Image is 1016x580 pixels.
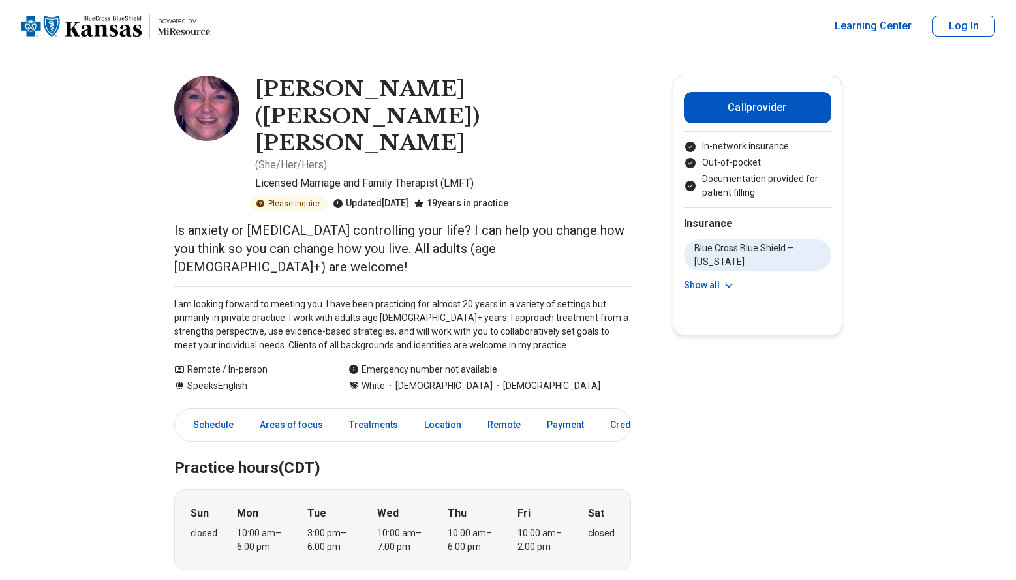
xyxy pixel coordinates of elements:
h2: Insurance [684,216,831,232]
strong: Fri [517,506,531,521]
li: Documentation provided for patient filling [684,172,831,200]
li: Blue Cross Blue Shield – [US_STATE] [684,239,831,271]
span: [DEMOGRAPHIC_DATA] [385,379,493,393]
a: Learning Center [835,18,912,34]
div: When does the program meet? [174,489,631,570]
a: Schedule [177,412,241,438]
div: 10:00 am – 6:00 pm [237,527,287,554]
a: Treatments [341,412,406,438]
button: Callprovider [684,92,831,123]
p: Licensed Marriage and Family Therapist (LMFT) [255,176,631,191]
div: 10:00 am – 2:00 pm [517,527,568,554]
div: closed [191,527,217,540]
a: Payment [539,412,592,438]
h1: [PERSON_NAME] ([PERSON_NAME]) [PERSON_NAME] [255,76,631,157]
div: Speaks English [174,379,322,393]
div: 3:00 pm – 6:00 pm [307,527,358,554]
a: Credentials [602,412,675,438]
span: [DEMOGRAPHIC_DATA] [493,379,600,393]
div: Emergency number not available [348,363,497,376]
strong: Wed [377,506,399,521]
span: White [362,379,385,393]
strong: Sat [588,506,604,521]
li: Out-of-pocket [684,156,831,170]
strong: Thu [448,506,467,521]
strong: Tue [307,506,326,521]
div: 10:00 am – 6:00 pm [448,527,498,554]
div: closed [588,527,615,540]
a: Areas of focus [252,412,331,438]
p: ( She/Her/Hers ) [255,157,327,173]
div: 10:00 am – 7:00 pm [377,527,427,554]
strong: Sun [191,506,209,521]
button: Log In [932,16,995,37]
p: powered by [158,16,210,26]
div: Please inquire [250,196,328,211]
a: Home page [21,5,210,47]
img: Rosemary Wuthrich, Licensed Marriage and Family Therapist (LMFT) [174,76,239,141]
div: 19 years in practice [414,196,508,211]
p: I am looking forward to meeting you. I have been practicing for almost 20 years in a variety of s... [174,298,631,352]
h2: Practice hours (CDT) [174,426,631,480]
div: Updated [DATE] [333,196,408,211]
div: Remote / In-person [174,363,322,376]
p: Is anxiety or [MEDICAL_DATA] controlling your life? I can help you change how you think so you ca... [174,221,631,276]
a: Location [416,412,469,438]
li: In-network insurance [684,140,831,153]
button: Show all [684,279,735,292]
a: Remote [480,412,529,438]
strong: Mon [237,506,258,521]
ul: Payment options [684,140,831,200]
